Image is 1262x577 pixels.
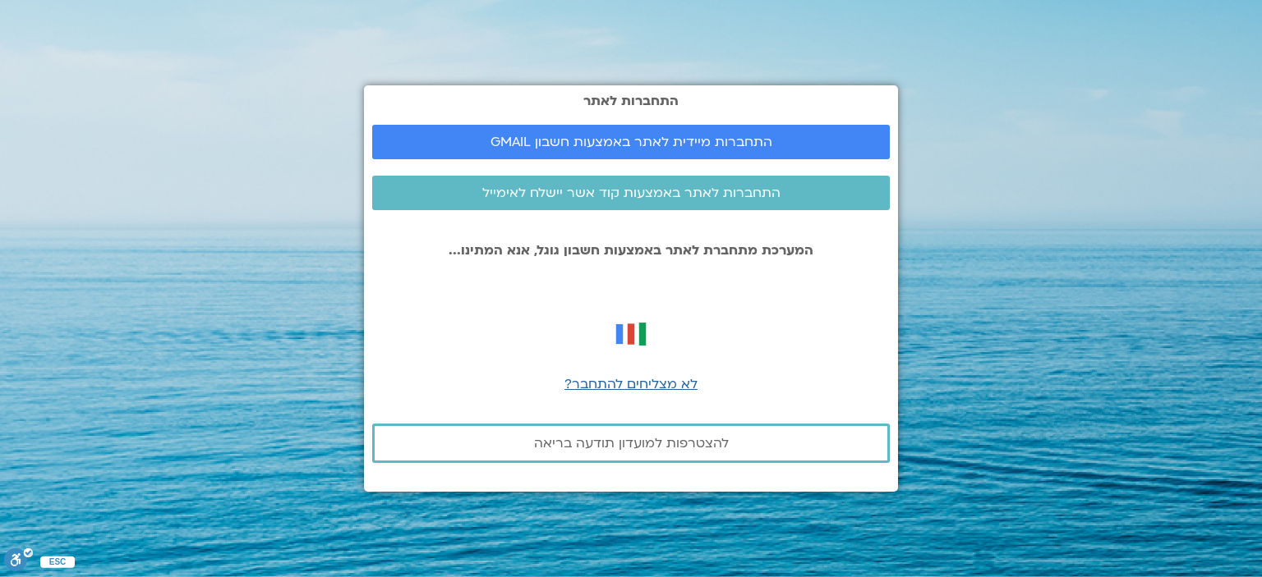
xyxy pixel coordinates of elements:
a: להצטרפות למועדון תודעה בריאה [372,424,890,463]
h2: התחברות לאתר [372,94,890,108]
span: התחברות לאתר באמצעות קוד אשר יישלח לאימייל [482,185,781,200]
span: להצטרפות למועדון תודעה בריאה [534,436,729,451]
a: התחברות מיידית לאתר באמצעות חשבון GMAIL [372,125,890,159]
a: לא מצליחים להתחבר? [564,375,698,393]
span: התחברות מיידית לאתר באמצעות חשבון GMAIL [491,135,772,149]
a: התחברות לאתר באמצעות קוד אשר יישלח לאימייל [372,176,890,210]
p: המערכת מתחברת לאתר באמצעות חשבון גוגל, אנא המתינו... [372,243,890,258]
